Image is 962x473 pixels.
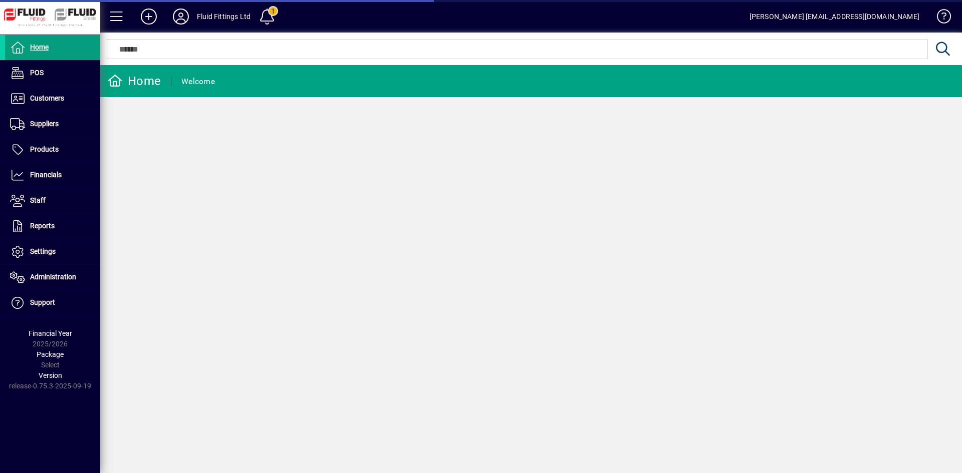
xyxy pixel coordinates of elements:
a: POS [5,61,100,86]
div: Fluid Fittings Ltd [197,9,251,25]
span: POS [30,69,44,77]
a: Settings [5,239,100,264]
button: Add [133,8,165,26]
a: Support [5,290,100,315]
a: Products [5,137,100,162]
a: Financials [5,163,100,188]
a: Reports [5,214,100,239]
span: Administration [30,273,76,281]
span: Customers [30,94,64,102]
span: Suppliers [30,120,59,128]
div: Welcome [181,74,215,90]
a: Administration [5,265,100,290]
button: Profile [165,8,197,26]
a: Customers [5,86,100,111]
a: Knowledge Base [929,2,949,35]
span: Financial Year [29,329,72,337]
span: Products [30,145,59,153]
span: Financials [30,171,62,179]
span: Staff [30,196,46,204]
span: Package [37,350,64,358]
span: Reports [30,222,55,230]
div: Home [108,73,161,89]
span: Version [39,371,62,379]
div: [PERSON_NAME] [EMAIL_ADDRESS][DOMAIN_NAME] [750,9,919,25]
a: Suppliers [5,112,100,137]
span: Settings [30,247,56,255]
a: Staff [5,188,100,213]
span: Support [30,298,55,306]
span: Home [30,43,49,51]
